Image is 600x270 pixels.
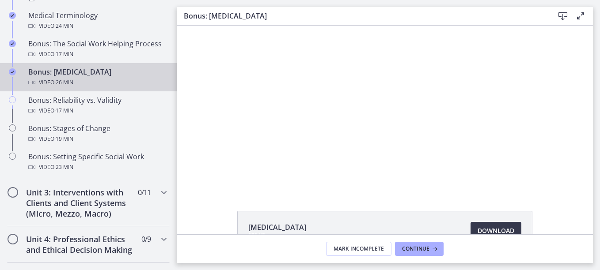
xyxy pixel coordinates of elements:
[28,134,166,144] div: Video
[54,105,73,116] span: · 17 min
[184,11,540,21] h3: Bonus: [MEDICAL_DATA]
[28,77,166,88] div: Video
[54,134,73,144] span: · 19 min
[9,40,16,47] i: Completed
[28,123,166,144] div: Bonus: Stages of Change
[54,49,73,60] span: · 17 min
[28,38,166,60] div: Bonus: The Social Work Helping Process
[28,67,166,88] div: Bonus: [MEDICAL_DATA]
[471,222,521,240] a: Download
[28,21,166,31] div: Video
[138,187,151,198] span: 0 / 11
[141,234,151,244] span: 0 / 9
[28,105,166,116] div: Video
[54,77,73,88] span: · 26 min
[478,225,514,236] span: Download
[28,10,166,31] div: Medical Terminology
[26,187,134,219] h2: Unit 3: Interventions with Clients and Client Systems (Micro, Mezzo, Macro)
[334,245,384,252] span: Mark Incomplete
[28,151,166,172] div: Bonus: Setting Specific Social Work
[54,162,73,172] span: · 23 min
[248,232,306,240] span: 873 KB
[28,49,166,60] div: Video
[9,12,16,19] i: Completed
[28,95,166,116] div: Bonus: Reliability vs. Validity
[177,26,593,191] iframe: Video Lesson
[26,234,134,255] h2: Unit 4: Professional Ethics and Ethical Decision Making
[395,242,444,256] button: Continue
[326,242,391,256] button: Mark Incomplete
[28,162,166,172] div: Video
[9,68,16,75] i: Completed
[248,222,306,232] span: [MEDICAL_DATA]
[402,245,429,252] span: Continue
[54,21,73,31] span: · 24 min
